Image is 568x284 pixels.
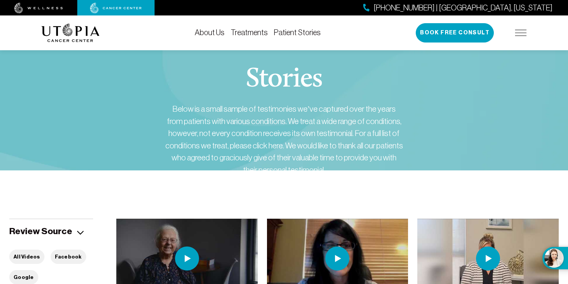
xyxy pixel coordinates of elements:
[363,2,553,14] a: [PHONE_NUMBER] | [GEOGRAPHIC_DATA], [US_STATE]
[274,28,321,37] a: Patient Stories
[9,225,72,237] h5: Review Source
[14,3,63,14] img: wellness
[77,231,84,235] img: icon
[195,28,224,37] a: About Us
[325,247,349,270] img: play icon
[231,28,268,37] a: Treatments
[246,66,322,94] h1: Stories
[90,3,142,14] img: cancer center
[416,23,494,43] button: Book Free Consult
[515,30,527,36] img: icon-hamburger
[374,2,553,14] span: [PHONE_NUMBER] | [GEOGRAPHIC_DATA], [US_STATE]
[175,247,199,270] img: play icon
[476,247,500,270] img: play icon
[41,24,100,42] img: logo
[9,250,44,264] button: All Videos
[51,250,86,264] button: Facebook
[164,103,404,176] div: Below is a small sample of testimonies we’ve captured over the years from patients with various c...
